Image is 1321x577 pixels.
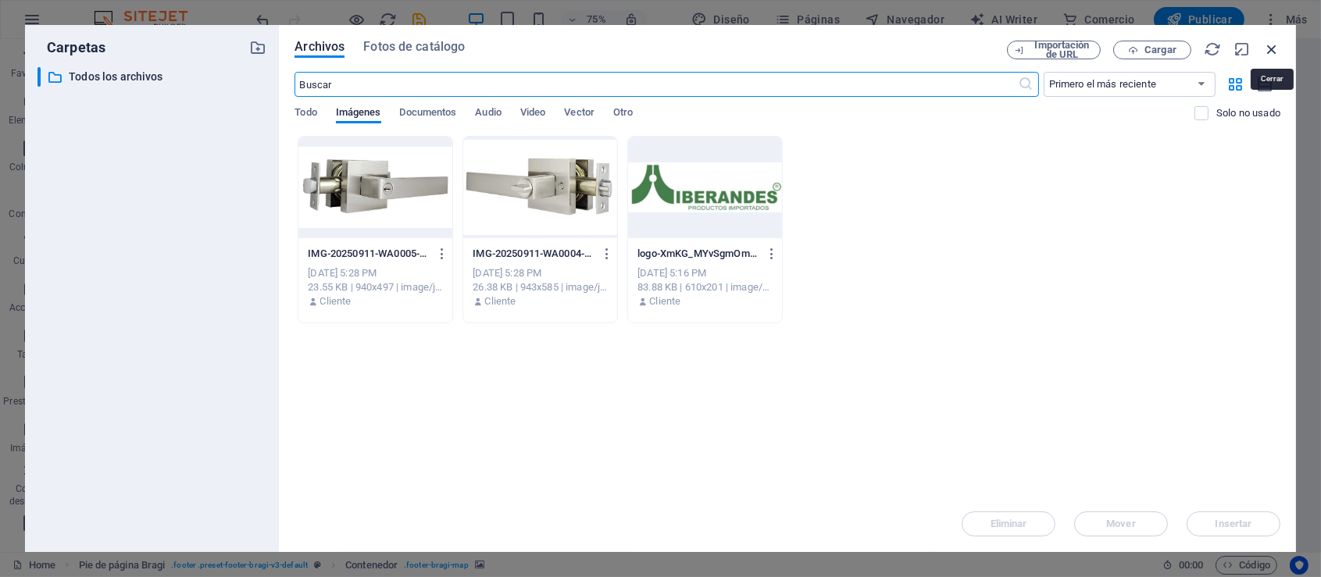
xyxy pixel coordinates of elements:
span: Todo [295,103,316,125]
span: Fotos de catálogo [363,37,465,56]
p: logo-XmKG_MYvSgmOmOFRgGTz3w.png [637,247,758,261]
button: Cargar [1113,41,1191,59]
div: [DATE] 5:28 PM [308,266,443,280]
div: [DATE] 5:28 PM [473,266,608,280]
span: Otro [613,103,633,125]
span: Documentos [400,103,457,125]
p: Carpetas [37,37,105,58]
p: IMG-20250911-WA0005-UlJ2K2ondVEqzv3JQzYKDQ.jpg [308,247,428,261]
i: Crear carpeta [249,39,266,56]
span: Archivos [295,37,345,56]
p: Cliente [649,294,680,308]
div: ​ [37,67,41,87]
input: Buscar [295,72,1018,97]
p: Solo muestra los archivos que no están usándose en el sitio web. Los archivos añadidos durante es... [1216,106,1280,120]
div: [DATE] 5:16 PM [637,266,773,280]
button: Importación de URL [1007,41,1101,59]
p: IMG-20250911-WA0004-_hGiZAVzBBFJv1juhMb2jg.jpg [473,247,593,261]
span: Importación de URL [1030,41,1094,59]
span: Imágenes [336,103,381,125]
div: 26.38 KB | 943x585 | image/jpeg [473,280,608,294]
span: Audio [475,103,501,125]
span: Vector [564,103,594,125]
div: 23.55 KB | 940x497 | image/jpeg [308,280,443,294]
div: 83.88 KB | 610x201 | image/png [637,280,773,294]
span: Cargar [1144,45,1176,55]
p: Cliente [484,294,516,308]
p: Todos los archivos [69,68,238,86]
p: Cliente [320,294,352,308]
span: Video [520,103,545,125]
